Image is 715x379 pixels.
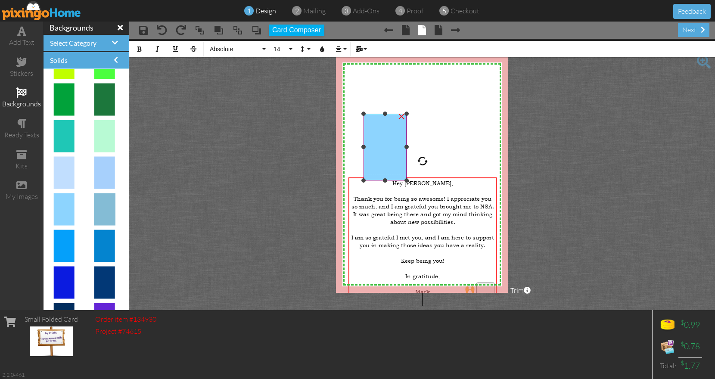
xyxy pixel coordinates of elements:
img: 134930-1-1755780346398-6545a9447f4858a8-qa.jpg [30,326,73,356]
img: pixingo logo [2,1,81,20]
span: add-ons [353,6,379,15]
button: Absolute [205,41,267,57]
span: 3 [345,6,348,16]
span: 4 [398,6,402,16]
td: 0.78 [678,336,702,357]
div: Small Folded Card [25,314,78,324]
span: I am so grateful I met you, and I am here to support you in making those ideas you have a reality. [351,233,494,249]
img: 20181002-174511-c3e4c579-250.jpg [53,303,75,336]
img: 20181002-174524-accc8aea-250.jpg [53,84,75,116]
sup: $ [681,319,684,326]
img: 20181002-174529-f9b84a9e-original.jpg [364,114,407,180]
span: Absolute [209,46,261,53]
div: 2.2.0-461 [2,371,25,379]
button: Mail Merge [352,41,369,57]
span: Keep being you! [401,257,445,264]
button: 14 [269,41,294,57]
img: 20181002-174551-b418667e-250.jpg [94,267,115,299]
button: Colors [314,41,330,57]
span: mailing [303,6,326,15]
img: expense-icon.png [659,338,676,355]
a: Solids [50,56,68,64]
button: Card Composer [269,25,324,36]
td: 0.99 [678,314,702,336]
img: 20181002-174611-a866c552-250.jpg [94,120,115,152]
span: Thank you for being so awesome! I appreciate you so much, and I am grateful you brought me to NSA... [351,195,494,226]
img: 20181002-174536-fef750e0-250.jpg [53,157,75,189]
div: Project #74615 [95,326,156,336]
span: proof [407,6,423,15]
div: To enrich screen reader interactions, please activate Accessibility in Grammarly extension settings [351,179,495,311]
img: 20181002-174620-cf7556c6-250.jpg [53,120,75,152]
div: × [395,109,408,122]
button: Line Height [296,41,312,57]
span: checkout [451,6,479,15]
sup: $ [681,359,684,367]
h4: backgrounds [50,24,123,32]
span: 5 [442,6,446,16]
button: Align [332,41,348,57]
span: 2 [295,6,299,16]
button: Feedback [673,4,711,19]
div: Order item #134930 [95,314,156,324]
img: 20181002-174614-ea4d2e4d-250.jpg [94,157,115,189]
span: 1 [247,6,251,16]
span: Hey [PERSON_NAME], [392,179,453,187]
span: Trim [510,286,531,295]
img: 20181002-174602-80e66de4-250.jpg [94,303,115,336]
img: 20181002-174529-f9b84a9e-250.jpg [53,193,75,226]
img: 20181002-174508-3c56d186-250.jpg [94,84,115,116]
img: 20181002-174503-6fc897da-250.jpg [53,267,75,299]
td: Total: [657,357,678,374]
span: 14 [273,46,287,53]
sup: $ [681,340,684,348]
span: design [255,6,276,15]
button: Italic (⌘I) [149,41,165,57]
div: next [678,23,709,37]
span: Mark [415,288,430,295]
img: 20181002-174538-2869467a-250.jpg [93,193,115,226]
button: Strikethrough (⌘S) [185,41,202,57]
img: points-icon.png [659,317,676,334]
span: In gratitude, [405,272,440,280]
a: Select Category [50,39,96,47]
img: 20181002-174453-d0d71274-250.jpg [94,230,115,262]
img: 20181002-174451-3d0d8aab-250.jpg [53,230,75,262]
button: Underline (⌘U) [167,41,183,57]
td: 1.77 [678,357,702,374]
